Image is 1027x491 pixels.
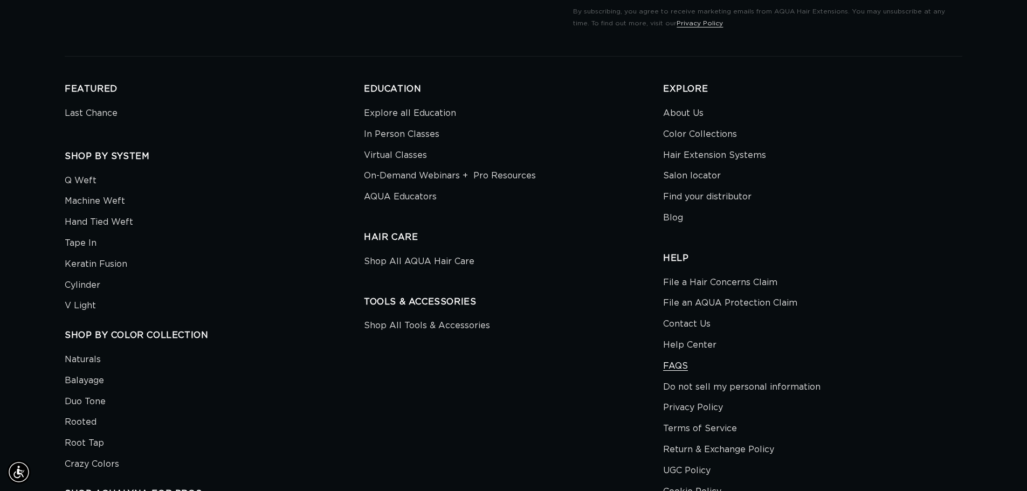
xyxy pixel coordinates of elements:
[663,84,962,95] h2: EXPLORE
[364,232,663,243] h2: HAIR CARE
[663,314,711,335] a: Contact Us
[663,377,821,398] a: Do not sell my personal information
[663,275,777,293] a: File a Hair Concerns Claim
[663,356,688,377] a: FAQS
[65,84,364,95] h2: FEATURED
[65,412,97,433] a: Rooted
[663,124,737,145] a: Color Collections
[65,275,100,296] a: Cylinder
[364,318,490,336] a: Shop All Tools & Accessories
[364,165,536,186] a: On-Demand Webinars + Pro Resources
[364,124,439,145] a: In Person Classes
[65,295,96,316] a: V Light
[65,106,118,124] a: Last Chance
[65,173,97,191] a: Q Weft
[65,151,364,162] h2: SHOP BY SYSTEM
[663,145,766,166] a: Hair Extension Systems
[65,433,104,454] a: Root Tap
[65,454,119,475] a: Crazy Colors
[7,460,31,484] div: Accessibility Menu
[884,375,1027,491] iframe: Chat Widget
[663,439,774,460] a: Return & Exchange Policy
[65,212,133,233] a: Hand Tied Weft
[364,84,663,95] h2: EDUCATION
[65,370,104,391] a: Balayage
[663,460,711,481] a: UGC Policy
[65,233,97,254] a: Tape In
[364,186,437,208] a: AQUA Educators
[663,335,716,356] a: Help Center
[663,165,721,186] a: Salon locator
[573,6,962,29] p: By subscribing, you agree to receive marketing emails from AQUA Hair Extensions. You may unsubscr...
[677,20,723,26] a: Privacy Policy
[65,191,125,212] a: Machine Weft
[364,106,456,124] a: Explore all Education
[364,254,474,272] a: Shop All AQUA Hair Care
[65,330,364,341] h2: SHOP BY COLOR COLLECTION
[663,397,723,418] a: Privacy Policy
[663,253,962,264] h2: HELP
[364,296,663,308] h2: TOOLS & ACCESSORIES
[65,254,127,275] a: Keratin Fusion
[663,106,704,124] a: About Us
[65,352,101,370] a: Naturals
[663,186,752,208] a: Find your distributor
[663,418,737,439] a: Terms of Service
[364,145,427,166] a: Virtual Classes
[65,391,106,412] a: Duo Tone
[663,208,683,229] a: Blog
[663,293,797,314] a: File an AQUA Protection Claim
